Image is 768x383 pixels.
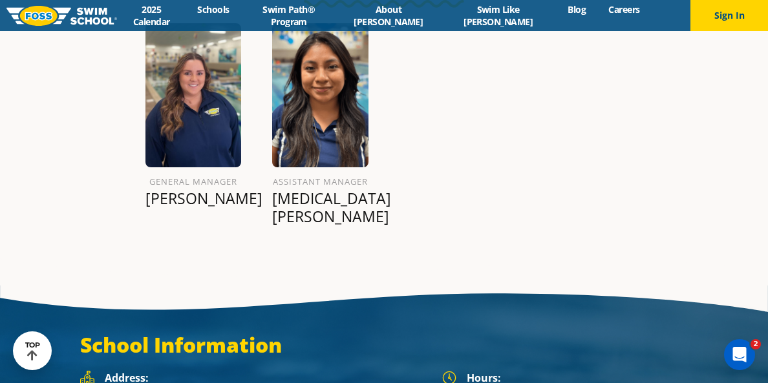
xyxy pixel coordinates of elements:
a: About [PERSON_NAME] [337,3,440,28]
a: Swim Like [PERSON_NAME] [440,3,557,28]
a: 2025 Calendar [117,3,186,28]
iframe: Intercom live chat [724,339,755,370]
h6: Assistant Manager [272,174,368,189]
a: Schools [186,3,240,16]
span: 2 [751,339,761,349]
a: Blog [557,3,597,16]
div: TOP [25,341,40,361]
p: [MEDICAL_DATA][PERSON_NAME] [272,189,368,225]
p: [PERSON_NAME] [145,189,242,207]
img: Yasmin-Garcia-1.png [272,23,368,167]
a: Swim Path® Program [240,3,337,28]
img: Sabrina-Jaroch.png [145,23,242,167]
h3: School Information [80,332,688,358]
a: Careers [597,3,651,16]
img: FOSS Swim School Logo [6,6,117,26]
h6: General Manager [145,174,242,189]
